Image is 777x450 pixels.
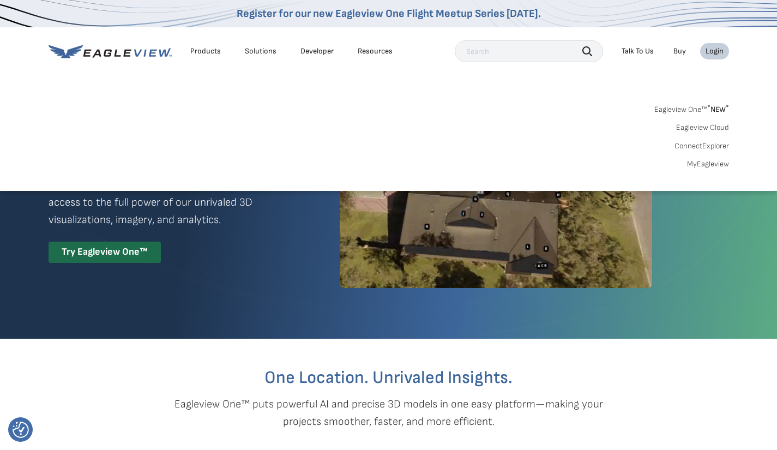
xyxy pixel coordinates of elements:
[687,159,729,169] a: MyEagleview
[49,242,161,263] div: Try Eagleview One™
[237,7,541,20] a: Register for our new Eagleview One Flight Meetup Series [DATE].
[190,46,221,56] div: Products
[455,40,603,62] input: Search
[674,141,729,151] a: ConnectExplorer
[358,46,393,56] div: Resources
[245,46,276,56] div: Solutions
[155,395,622,430] p: Eagleview One™ puts powerful AI and precise 3D models in one easy platform—making your projects s...
[676,123,729,133] a: Eagleview Cloud
[622,46,654,56] div: Talk To Us
[13,422,29,438] img: Revisit consent button
[57,369,721,387] h2: One Location. Unrivaled Insights.
[673,46,686,56] a: Buy
[300,46,334,56] a: Developer
[654,101,729,114] a: Eagleview One™*NEW*
[49,176,300,229] p: A premium digital experience that provides seamless access to the full power of our unrivaled 3D ...
[706,46,724,56] div: Login
[707,105,729,114] span: NEW
[13,422,29,438] button: Consent Preferences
